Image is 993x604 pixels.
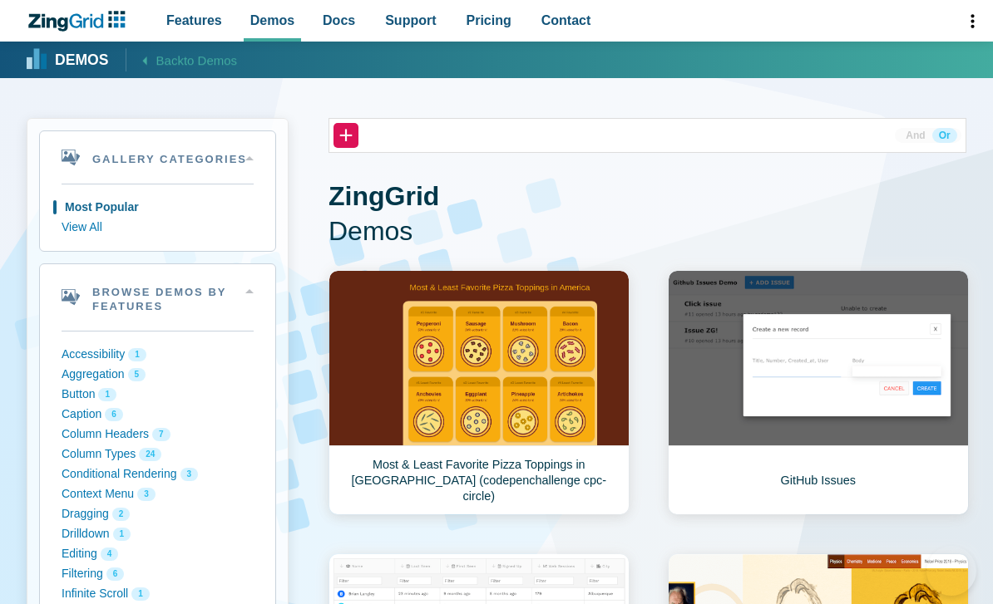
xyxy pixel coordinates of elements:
[55,53,109,68] strong: Demos
[62,345,254,365] button: Accessibility 1
[28,47,109,72] a: Demos
[932,128,957,143] button: Or
[62,198,254,218] button: Most Popular
[62,218,254,238] button: View All
[385,9,436,32] span: Support
[62,444,254,464] button: Column Types 24
[467,9,511,32] span: Pricing
[323,9,355,32] span: Docs
[62,564,254,584] button: Filtering 6
[62,425,254,444] button: Column Headers 7
[250,9,294,32] span: Demos
[27,11,134,32] a: ZingChart Logo. Click to return to the homepage
[62,385,254,405] button: Button 1
[62,484,254,504] button: Context Menu 3
[541,9,591,32] span: Contact
[329,270,630,515] a: Most & Least Favorite Pizza Toppings in [GEOGRAPHIC_DATA] (codepenchallenge cpc-circle)
[899,128,931,143] button: And
[166,9,222,32] span: Features
[333,123,358,148] button: +
[62,504,254,524] button: Dragging 2
[329,181,439,211] strong: ZingGrid
[62,405,254,425] button: Caption 6
[40,131,275,184] summary: Gallery Categories
[184,53,237,67] span: to Demos
[329,214,966,249] span: Demos
[156,50,238,71] span: Back
[126,48,238,71] a: Backto Demos
[62,584,254,604] button: Infinite Scroll 1
[40,264,275,331] summary: Browse Demos By Features
[62,464,254,484] button: Conditional Rendering 3
[668,270,969,515] a: GitHub Issues
[62,365,254,385] button: Aggregation 5
[926,546,976,596] iframe: Toggle Customer Support
[62,524,254,544] button: Drilldown 1
[62,544,254,564] button: Editing 4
